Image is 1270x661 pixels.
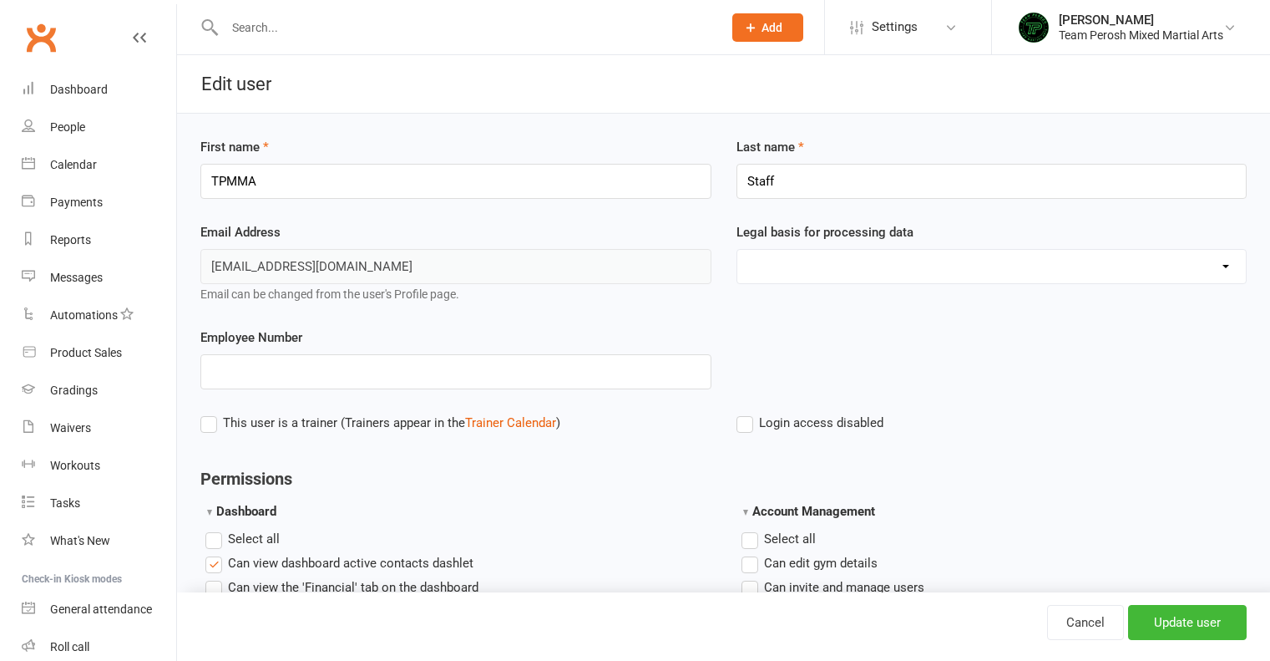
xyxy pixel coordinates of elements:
input: Update user [1128,605,1247,640]
span: Dashboard [216,504,276,519]
span: This user is a trainer (Trainers appear in the ) [223,413,560,430]
span: Can invite and manage users [764,577,924,595]
a: Reports [22,221,176,259]
div: Automations [50,308,118,322]
div: Dashboard [50,83,108,96]
h1: Edit user [177,55,271,113]
div: Payments [50,196,103,209]
a: Dashboard [22,71,176,109]
div: Product Sales [50,346,122,359]
span: Settings [872,8,918,46]
span: Can view dashboard active contacts dashlet [228,553,473,571]
label: Employee Number [200,328,302,348]
a: Calendar [22,146,176,184]
h4: Permissions [200,470,1247,488]
label: Last name [736,137,804,157]
div: Waivers [50,421,91,435]
div: General attendance [50,603,152,616]
a: Product Sales [22,334,176,372]
input: Search... [220,16,711,39]
div: Team Perosh Mixed Martial Arts [1059,28,1223,43]
a: Workouts [22,447,176,485]
div: [PERSON_NAME] [1059,13,1223,28]
a: Gradings [22,372,176,409]
div: Gradings [50,384,98,397]
label: First name [200,137,269,157]
a: Clubworx [20,17,62,58]
div: People [50,120,85,134]
div: Tasks [50,496,80,510]
div: What's New [50,534,110,547]
a: Waivers [22,409,176,447]
label: Email Address [200,222,281,242]
span: Select all [764,529,816,547]
span: Can view the 'Financial' tab on the dashboard [228,577,478,595]
a: Automations [22,297,176,334]
a: Tasks [22,485,176,522]
span: Select all [228,529,280,547]
a: People [22,109,176,146]
div: Calendar [50,158,97,171]
a: Messages [22,259,176,297]
div: Workouts [50,459,100,472]
span: Login access disabled [759,413,883,430]
a: Cancel [1047,605,1124,640]
span: Can edit gym details [764,553,878,571]
button: Add [732,13,803,42]
a: Payments [22,184,176,221]
a: General attendance kiosk mode [22,591,176,628]
div: Messages [50,271,103,284]
span: Add [761,21,782,34]
span: Account Management [752,504,875,519]
a: What's New [22,522,176,560]
a: Trainer Calendar [465,415,556,430]
span: Email can be changed from the user's Profile page. [200,287,459,301]
div: Roll call [50,640,89,653]
img: thumb_image1724828339.png [1017,11,1050,44]
div: Reports [50,233,91,247]
label: Legal basis for processing data [736,222,913,242]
